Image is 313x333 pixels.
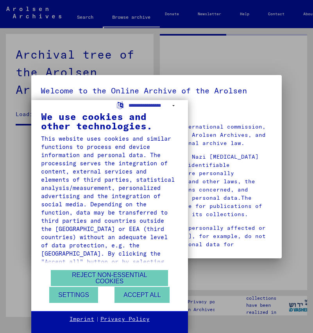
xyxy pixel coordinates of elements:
button: Reject non-essential cookies [51,270,168,286]
div: We use cookies and other technologies. [41,112,178,131]
div: This website uses cookies and similar functions to process end device information and personal da... [41,134,178,315]
a: Imprint [70,315,94,323]
button: Accept all [114,287,170,303]
a: Privacy Policy [100,315,150,323]
button: Settings [49,287,98,303]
